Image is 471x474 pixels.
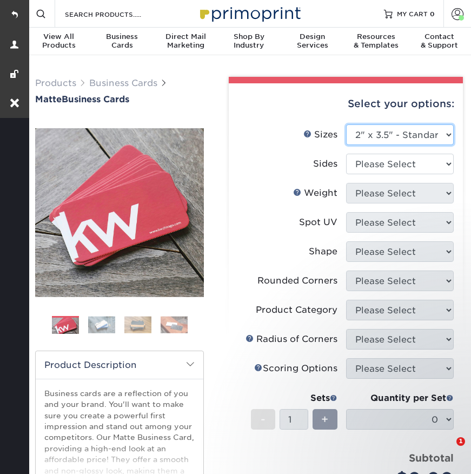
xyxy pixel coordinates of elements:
[217,32,281,41] span: Shop By
[217,28,281,56] a: Shop ByIndustry
[52,312,79,339] img: Business Cards 01
[344,32,407,41] span: Resources
[344,28,407,56] a: Resources& Templates
[313,157,337,170] div: Sides
[64,8,169,21] input: SEARCH PRODUCTS.....
[409,452,454,464] strong: Subtotal
[154,32,217,50] div: Marketing
[27,32,90,50] div: Products
[293,187,337,200] div: Weight
[124,317,151,333] img: Business Cards 03
[35,94,204,104] a: MatteBusiness Cards
[36,351,203,379] h2: Product Description
[408,32,471,50] div: & Support
[344,32,407,50] div: & Templates
[195,2,303,25] img: Primoprint
[303,128,337,141] div: Sizes
[408,32,471,41] span: Contact
[408,28,471,56] a: Contact& Support
[456,437,465,446] span: 1
[90,32,154,41] span: Business
[27,32,90,41] span: View All
[35,78,76,88] a: Products
[161,317,188,333] img: Business Cards 04
[255,221,471,445] iframe: Intercom notifications message
[35,128,204,297] img: Matte 01
[281,32,344,50] div: Services
[35,94,62,104] span: Matte
[217,32,281,50] div: Industry
[251,392,337,405] div: Sets
[90,28,154,56] a: BusinessCards
[237,83,454,124] div: Select your options:
[430,10,435,17] span: 0
[254,362,337,375] div: Scoring Options
[35,94,204,104] h1: Business Cards
[90,32,154,50] div: Cards
[397,9,428,18] span: MY CART
[246,333,337,346] div: Radius of Corners
[281,32,344,41] span: Design
[281,28,344,56] a: DesignServices
[299,216,337,229] div: Spot UV
[3,441,92,470] iframe: Google Customer Reviews
[89,78,157,88] a: Business Cards
[154,32,217,41] span: Direct Mail
[154,28,217,56] a: Direct MailMarketing
[27,28,90,56] a: View AllProducts
[434,437,460,463] iframe: Intercom live chat
[88,317,115,333] img: Business Cards 02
